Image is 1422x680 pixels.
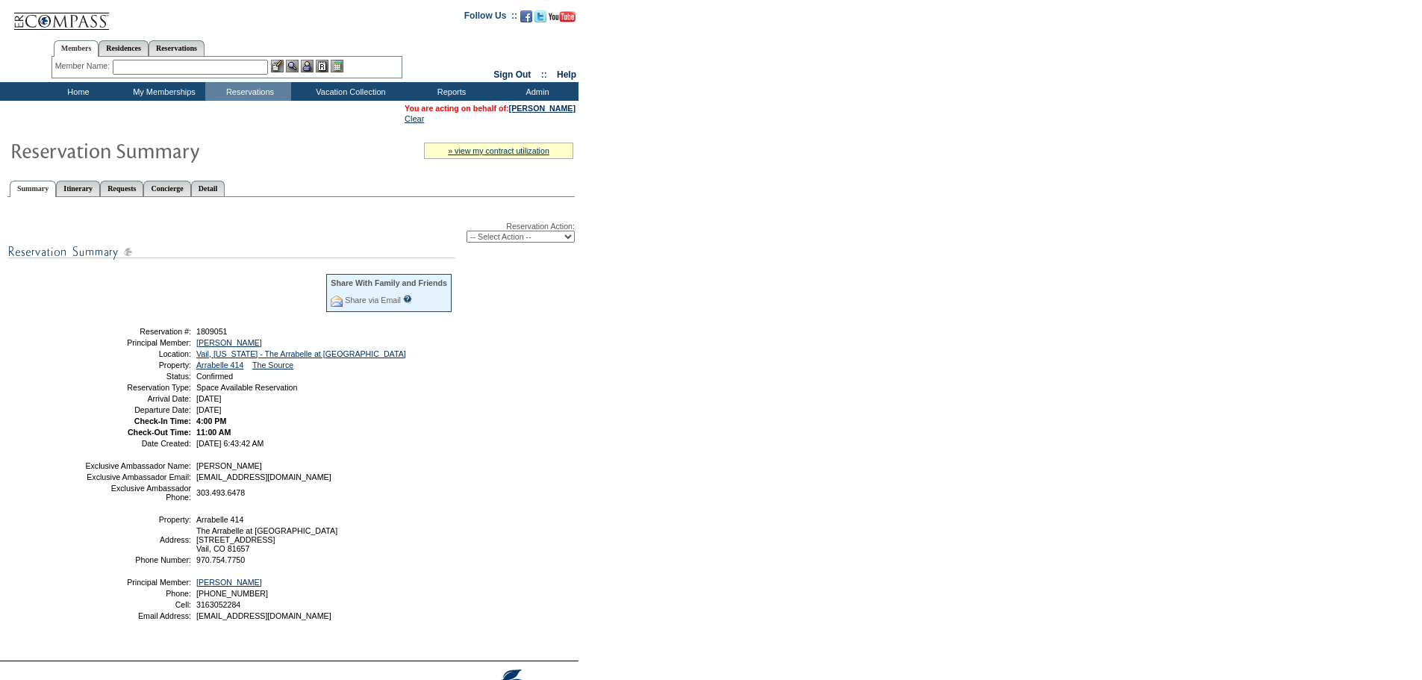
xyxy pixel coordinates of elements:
a: Detail [191,181,225,196]
td: Home [34,82,119,101]
img: Reservaton Summary [10,135,308,165]
td: Date Created: [84,439,191,448]
span: Confirmed [196,372,233,381]
img: subTtlResSummary.gif [7,243,455,261]
td: Exclusive Ambassador Email: [84,472,191,481]
span: Arrabelle 414 [196,515,243,524]
span: 3163052284 [196,600,240,609]
span: 1809051 [196,327,228,336]
td: Property: [84,361,191,369]
span: 4:00 PM [196,417,226,425]
td: Reservation #: [84,327,191,336]
td: Reservations [205,82,291,101]
td: Email Address: [84,611,191,620]
span: 11:00 AM [196,428,231,437]
span: [DATE] 6:43:42 AM [196,439,263,448]
td: Departure Date: [84,405,191,414]
a: Itinerary [56,181,100,196]
td: Follow Us :: [464,9,517,27]
td: Principal Member: [84,578,191,587]
strong: Check-Out Time: [128,428,191,437]
span: Space Available Reservation [196,383,297,392]
td: Status: [84,372,191,381]
span: [DATE] [196,394,222,403]
span: [EMAIL_ADDRESS][DOMAIN_NAME] [196,611,331,620]
span: [PERSON_NAME] [196,461,262,470]
a: Summary [10,181,56,197]
td: Vacation Collection [291,82,407,101]
img: Become our fan on Facebook [520,10,532,22]
span: 303.493.6478 [196,488,245,497]
span: [EMAIL_ADDRESS][DOMAIN_NAME] [196,472,331,481]
img: Reservations [316,60,328,72]
a: Reservations [149,40,205,56]
img: b_edit.gif [271,60,284,72]
div: Reservation Action: [7,222,575,243]
td: Arrival Date: [84,394,191,403]
a: Requests [100,181,143,196]
img: b_calculator.gif [331,60,343,72]
a: Residences [99,40,149,56]
span: 970.754.7750 [196,555,245,564]
td: Reports [407,82,493,101]
td: Property: [84,515,191,524]
strong: Check-In Time: [134,417,191,425]
a: Vail, [US_STATE] - The Arrabelle at [GEOGRAPHIC_DATA] [196,349,406,358]
img: View [286,60,299,72]
input: What is this? [403,295,412,303]
img: Subscribe to our YouTube Channel [549,11,576,22]
span: :: [541,69,547,80]
img: Impersonate [301,60,314,72]
a: Concierge [143,181,190,196]
div: Share With Family and Friends [331,278,447,287]
a: Share via Email [345,296,401,305]
a: Become our fan on Facebook [520,15,532,24]
img: Follow us on Twitter [534,10,546,22]
td: Exclusive Ambassador Phone: [84,484,191,502]
td: Admin [493,82,579,101]
a: [PERSON_NAME] [196,578,262,587]
td: Exclusive Ambassador Name: [84,461,191,470]
a: Arrabelle 414 [196,361,243,369]
span: You are acting on behalf of: [405,104,576,113]
a: Members [54,40,99,57]
a: [PERSON_NAME] [509,104,576,113]
td: Cell: [84,600,191,609]
div: Member Name: [55,60,113,72]
a: Sign Out [493,69,531,80]
span: [DATE] [196,405,222,414]
td: My Memberships [119,82,205,101]
a: Subscribe to our YouTube Channel [549,15,576,24]
a: Clear [405,114,424,123]
td: Reservation Type: [84,383,191,392]
td: Phone Number: [84,555,191,564]
span: The Arrabelle at [GEOGRAPHIC_DATA] [STREET_ADDRESS] Vail, CO 81657 [196,526,337,553]
span: [PHONE_NUMBER] [196,589,268,598]
a: Help [557,69,576,80]
a: » view my contract utilization [448,146,549,155]
a: Follow us on Twitter [534,15,546,24]
td: Phone: [84,589,191,598]
td: Address: [84,526,191,553]
td: Principal Member: [84,338,191,347]
a: [PERSON_NAME] [196,338,262,347]
a: The Source [252,361,293,369]
td: Location: [84,349,191,358]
